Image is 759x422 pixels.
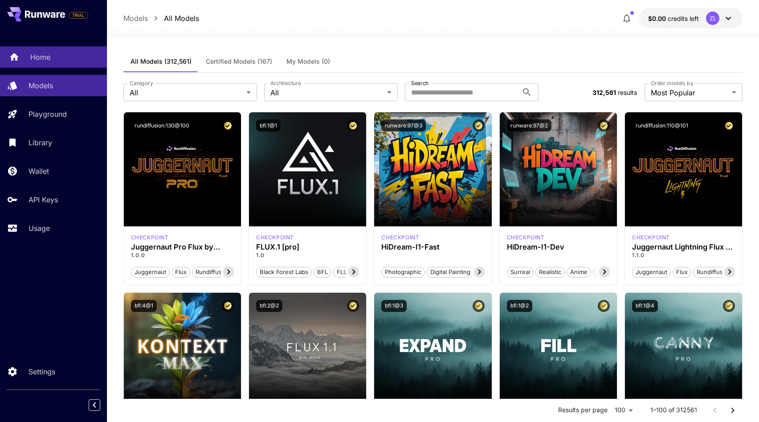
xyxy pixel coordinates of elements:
span: Stylized [593,268,621,277]
label: Architecture [270,79,301,87]
span: Black Forest Labs [257,268,311,277]
span: All [270,87,384,98]
p: checkpoint [507,234,545,242]
button: bfl:1@4 [632,300,658,312]
span: rundiffusion [694,268,735,277]
button: Certified Model – Vetted for best performance and includes a commercial license. [222,300,234,312]
button: rundiffusion:130@100 [131,119,193,131]
h3: HiDream-I1-Dev [507,243,610,251]
span: Certified Models (167) [206,57,272,66]
button: bfl:1@1 [256,119,281,131]
button: Stylized [593,266,621,277]
p: Library [29,137,52,148]
button: Certified Model – Vetted for best performance and includes a commercial license. [598,119,610,131]
button: BFL [314,266,331,277]
p: checkpoint [256,234,294,242]
button: bfl:1@3 [381,300,407,312]
button: Certified Model – Vetted for best performance and includes a commercial license. [723,119,735,131]
p: checkpoint [131,234,169,242]
button: Certified Model – Vetted for best performance and includes a commercial license. [347,300,359,312]
span: 312,561 [592,89,616,96]
button: Surreal [507,266,534,277]
div: Juggernaut Pro Flux by RunDiffusion [131,243,234,251]
h3: FLUX.1 [pro] [256,243,359,251]
button: juggernaut [632,266,671,277]
h3: Juggernaut Lightning Flux by RunDiffusion [632,243,735,251]
h3: HiDream-I1-Fast [381,243,484,251]
span: juggernaut [632,268,670,277]
span: FLUX.1 [pro] [334,268,374,277]
span: Most Popular [651,87,728,98]
span: All Models (312,561) [131,57,192,66]
span: Realistic [536,268,564,277]
p: Wallet [29,166,49,176]
button: rundiffusion [192,266,234,277]
p: Playground [29,109,67,119]
button: rundiffusion:110@101 [632,119,692,131]
button: Certified Model – Vetted for best performance and includes a commercial license. [347,119,359,131]
div: FLUX.1 D [632,234,670,242]
p: checkpoint [381,234,419,242]
span: rundiffusion [192,268,233,277]
p: checkpoint [632,234,670,242]
p: Results per page [558,406,608,415]
button: $0.00ZL [639,8,743,29]
button: bfl:1@2 [507,300,532,312]
button: bfl:2@2 [256,300,282,312]
button: Certified Model – Vetted for best performance and includes a commercial license. [473,300,485,312]
nav: breadcrumb [123,13,199,24]
div: HiDream Fast [381,234,419,242]
span: credits left [668,15,699,22]
button: Black Forest Labs [256,266,312,277]
button: Anime [567,266,591,277]
div: 100 [611,404,636,417]
p: 1.1.0 [632,251,735,259]
span: juggernaut [131,268,169,277]
div: fluxpro [256,234,294,242]
button: Digital Painting [427,266,474,277]
label: Search [411,79,428,87]
div: HiDream Dev [507,234,545,242]
button: flux [171,266,190,277]
a: All Models [164,13,199,24]
button: Certified Model – Vetted for best performance and includes a commercial license. [723,300,735,312]
span: flux [172,268,190,277]
span: flux [673,268,691,277]
p: 1.0 [256,251,359,259]
button: runware:97@2 [507,119,551,131]
p: Settings [29,366,55,377]
span: Digital Painting [427,268,473,277]
button: Go to next page [724,402,742,419]
a: Models [123,13,148,24]
button: Photographic [381,266,425,277]
p: Usage [29,223,50,234]
div: $0.00 [648,14,699,23]
label: Order models by [651,79,693,87]
p: Models [29,80,53,91]
p: Home [30,52,50,62]
button: FLUX.1 [pro] [333,266,375,277]
span: Anime [567,268,591,277]
button: Certified Model – Vetted for best performance and includes a commercial license. [598,300,610,312]
span: My Models (0) [286,57,330,66]
p: API Keys [29,194,58,205]
p: 1.0.0 [131,251,234,259]
span: Photographic [382,268,424,277]
div: FLUX.1 D [131,234,169,242]
span: TRIAL [69,12,88,19]
p: 1–100 of 312561 [650,406,697,415]
button: Realistic [535,266,565,277]
label: Category [130,79,153,87]
span: $0.00 [648,15,668,22]
div: Collapse sidebar [95,397,107,413]
button: runware:97@3 [381,119,426,131]
button: bfl:4@1 [131,300,157,312]
span: All [130,87,243,98]
button: Collapse sidebar [89,399,100,411]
